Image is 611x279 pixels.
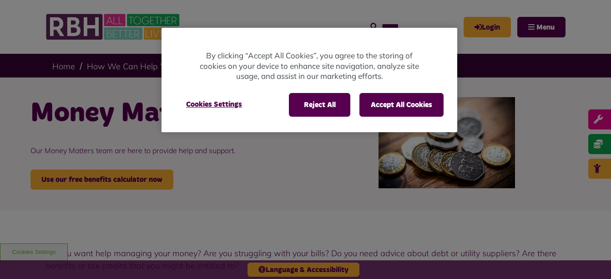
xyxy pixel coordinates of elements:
div: Privacy [162,28,457,132]
button: Cookies Settings [175,93,253,116]
div: Cookie banner [162,28,457,132]
button: Accept All Cookies [359,93,444,117]
button: Reject All [289,93,350,117]
p: By clicking “Accept All Cookies”, you agree to the storing of cookies on your device to enhance s... [198,51,421,82]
